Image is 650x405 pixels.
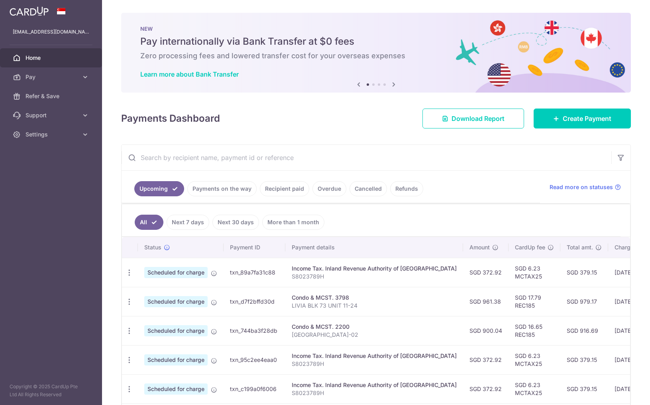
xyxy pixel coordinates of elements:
span: Download Report [452,114,505,123]
td: SGD 372.92 [463,345,509,374]
td: SGD 900.04 [463,316,509,345]
a: More than 1 month [262,215,324,230]
td: txn_c199a0f6006 [224,374,285,403]
img: CardUp [10,6,49,16]
td: txn_d7f2bffd30d [224,287,285,316]
div: Income Tax. Inland Revenue Authority of [GEOGRAPHIC_DATA] [292,265,457,273]
td: SGD 6.23 MCTAX25 [509,258,560,287]
p: S8023789H [292,273,457,281]
td: txn_744ba3f28db [224,316,285,345]
a: Read more on statuses [550,183,621,191]
span: Scheduled for charge [144,325,208,336]
p: S8023789H [292,360,457,368]
td: SGD 379.15 [560,258,608,287]
a: Overdue [312,181,346,196]
a: Upcoming [134,181,184,196]
div: Condo & MCST. 2200 [292,323,457,331]
td: SGD 372.92 [463,374,509,403]
p: [EMAIL_ADDRESS][DOMAIN_NAME] [13,28,89,36]
h6: Zero processing fees and lowered transfer cost for your overseas expenses [140,51,612,61]
td: SGD 6.23 MCTAX25 [509,374,560,403]
span: Support [26,111,78,119]
a: Download Report [422,109,524,128]
span: Create Payment [563,114,611,123]
h5: Pay internationally via Bank Transfer at $0 fees [140,35,612,48]
p: [GEOGRAPHIC_DATA]-02 [292,331,457,339]
a: Learn more about Bank Transfer [140,70,239,78]
td: SGD 379.15 [560,374,608,403]
span: Home [26,54,78,62]
td: SGD 916.69 [560,316,608,345]
td: SGD 372.92 [463,258,509,287]
span: Amount [469,243,490,251]
td: SGD 6.23 MCTAX25 [509,345,560,374]
h4: Payments Dashboard [121,111,220,126]
p: S8023789H [292,389,457,397]
a: All [135,215,163,230]
span: Scheduled for charge [144,383,208,395]
img: Bank transfer banner [121,13,631,93]
span: Scheduled for charge [144,267,208,278]
td: SGD 979.17 [560,287,608,316]
p: LIVIA BLK 73 UNIT 11-24 [292,302,457,310]
span: Total amt. [567,243,593,251]
span: Refer & Save [26,92,78,100]
td: SGD 961.38 [463,287,509,316]
td: SGD 16.65 REC185 [509,316,560,345]
span: Scheduled for charge [144,354,208,365]
span: Status [144,243,161,251]
td: SGD 379.15 [560,345,608,374]
span: CardUp fee [515,243,545,251]
div: Income Tax. Inland Revenue Authority of [GEOGRAPHIC_DATA] [292,352,457,360]
a: Cancelled [350,181,387,196]
th: Payment details [285,237,463,258]
th: Payment ID [224,237,285,258]
span: Settings [26,130,78,138]
a: Create Payment [534,109,631,128]
input: Search by recipient name, payment id or reference [122,145,611,170]
div: Income Tax. Inland Revenue Authority of [GEOGRAPHIC_DATA] [292,381,457,389]
a: Payments on the way [187,181,257,196]
p: NEW [140,26,612,32]
td: txn_95c2ee4eaa0 [224,345,285,374]
td: txn_89a7fa31c88 [224,258,285,287]
span: Charge date [615,243,647,251]
span: Pay [26,73,78,81]
a: Recipient paid [260,181,309,196]
a: Refunds [390,181,423,196]
span: Read more on statuses [550,183,613,191]
a: Next 30 days [212,215,259,230]
a: Next 7 days [167,215,209,230]
span: Scheduled for charge [144,296,208,307]
td: SGD 17.79 REC185 [509,287,560,316]
div: Condo & MCST. 3798 [292,294,457,302]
